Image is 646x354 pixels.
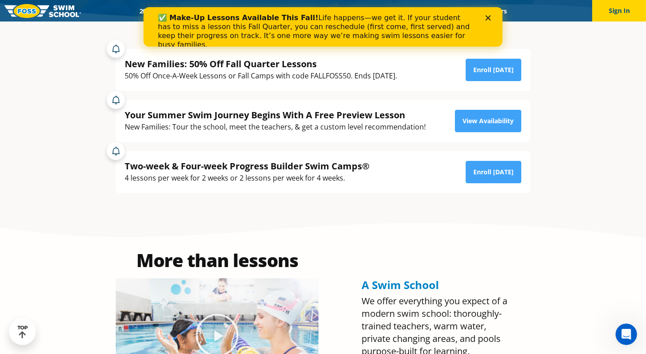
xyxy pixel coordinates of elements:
div: Your Summer Swim Journey Begins With A Free Preview Lesson [125,109,426,121]
iframe: Intercom live chat banner [144,7,502,47]
a: About FOSS [304,7,354,15]
a: Blog [449,7,477,15]
a: Careers [477,7,515,15]
div: New Families: Tour the school, meet the teachers, & get a custom level recommendation! [125,121,426,133]
a: View Availability [455,110,521,132]
div: Life happens—we get it. If your student has to miss a lesson this Fall Quarter, you can reschedul... [14,6,330,42]
img: FOSS Swim School Logo [4,4,81,18]
a: Enroll [DATE] [466,59,521,81]
a: 2025 Calendar [131,7,188,15]
div: Two-week & Four-week Progress Builder Swim Camps® [125,160,370,172]
iframe: Intercom live chat [615,324,637,345]
div: 50% Off Once-A-Week Lessons or Fall Camps with code FALLFOSS50. Ends [DATE]. [125,70,397,82]
a: Swim Like [PERSON_NAME] [354,7,449,15]
a: Schools [188,7,225,15]
div: TOP [17,325,28,339]
h2: More than lessons [116,251,319,269]
a: Enroll [DATE] [466,161,521,183]
b: ✅ Make-Up Lessons Available This Fall! [14,6,175,15]
div: New Families: 50% Off Fall Quarter Lessons [125,58,397,70]
div: Close [342,8,351,13]
span: A Swim School [362,277,439,292]
a: Swim Path® Program [225,7,304,15]
div: 4 lessons per week for 2 weeks or 2 lessons per week for 4 weeks. [125,172,370,184]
